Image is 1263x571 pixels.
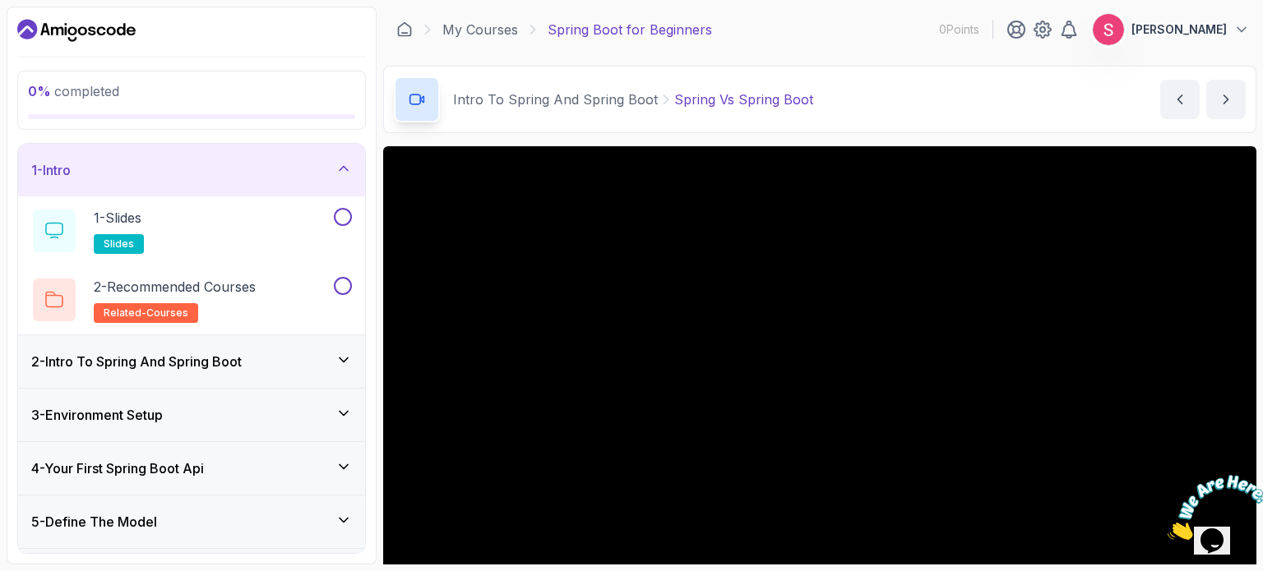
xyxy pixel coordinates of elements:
span: 0 % [28,83,51,99]
p: 2 - Recommended Courses [94,277,256,297]
button: 4-Your First Spring Boot Api [18,442,365,495]
button: 5-Define The Model [18,495,365,548]
h3: 2 - Intro To Spring And Spring Boot [31,352,242,371]
p: [PERSON_NAME] [1131,21,1227,38]
span: related-courses [104,306,188,320]
p: Intro To Spring And Spring Boot [453,90,658,109]
p: Spring Boot for Beginners [548,20,712,39]
iframe: chat widget [1161,468,1263,546]
p: 0 Points [939,21,979,38]
button: user profile image[PERSON_NAME] [1092,13,1250,46]
button: 3-Environment Setup [18,389,365,441]
button: next content [1206,80,1246,119]
h3: 4 - Your First Spring Boot Api [31,458,204,478]
span: completed [28,83,119,99]
button: 1-Intro [18,144,365,196]
a: My Courses [442,20,518,39]
p: 1 - Slides [94,208,141,228]
h3: 5 - Define The Model [31,512,157,532]
img: Chat attention grabber [7,7,109,71]
h3: 3 - Environment Setup [31,405,163,425]
button: 1-Slidesslides [31,208,352,254]
button: 2-Intro To Spring And Spring Boot [18,335,365,388]
a: Dashboard [17,17,136,44]
img: user profile image [1093,14,1124,45]
button: 2-Recommended Coursesrelated-courses [31,277,352,323]
p: Spring Vs Spring Boot [674,90,813,109]
h3: 1 - Intro [31,160,71,180]
a: Dashboard [396,21,413,38]
span: slides [104,237,134,251]
button: previous content [1160,80,1200,119]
